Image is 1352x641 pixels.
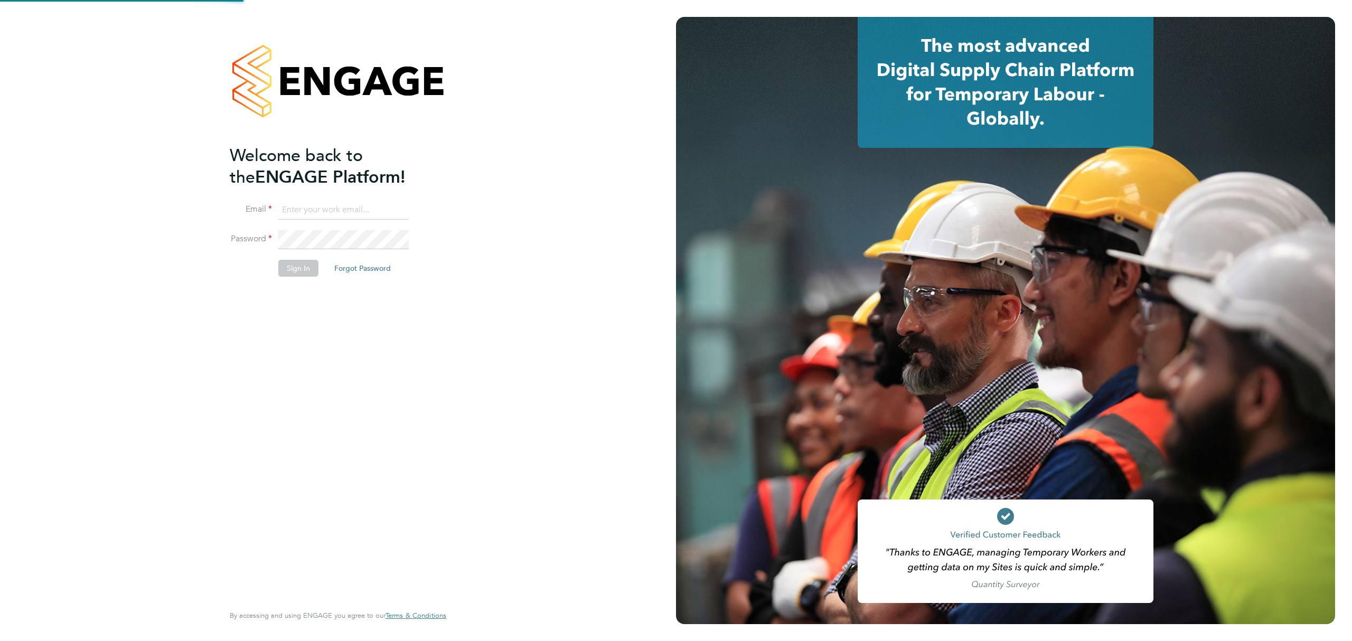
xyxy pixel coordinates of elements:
[230,611,446,620] span: By accessing and using ENGAGE you agree to our
[278,260,318,277] button: Sign In
[230,233,272,244] label: Password
[230,204,272,215] label: Email
[386,611,446,620] span: Terms & Conditions
[278,201,409,220] input: Enter your work email...
[386,611,446,620] a: Terms & Conditions
[230,145,363,187] span: Welcome back to the
[326,260,399,277] button: Forgot Password
[230,145,436,188] h2: ENGAGE Platform!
